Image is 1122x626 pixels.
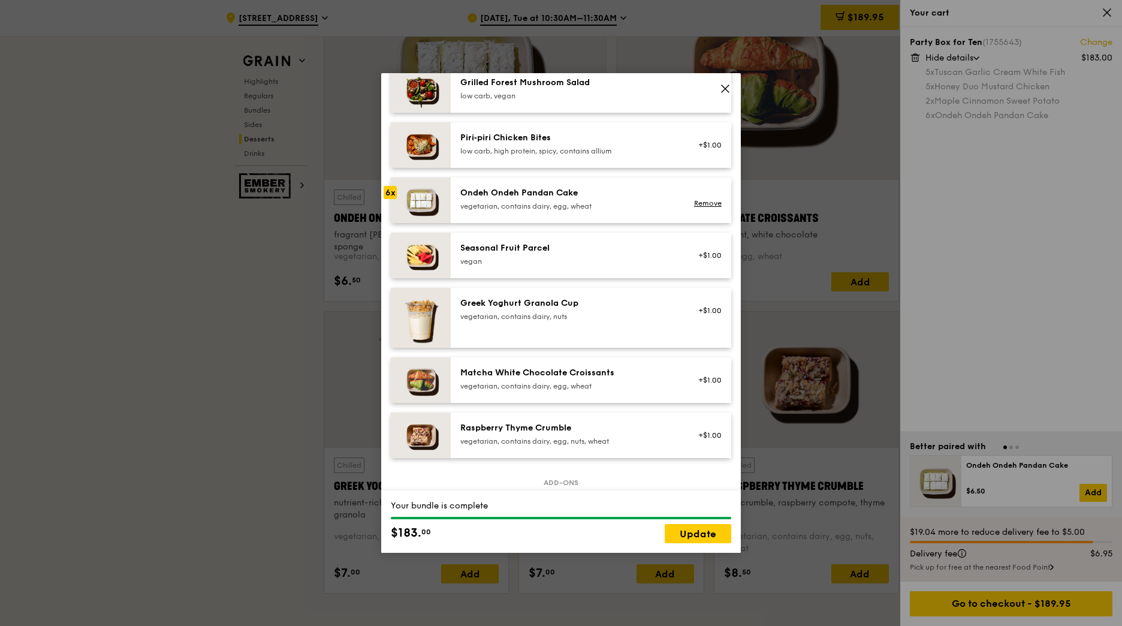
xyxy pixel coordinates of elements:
[460,257,675,266] div: vegan
[460,367,675,379] div: Matcha White Chocolate Croissants
[391,67,451,113] img: daily_normal_Grilled-Forest-Mushroom-Salad-HORZ.jpg
[460,437,675,446] div: vegetarian, contains dairy, egg, nuts, wheat
[391,357,451,403] img: daily_normal_Matcha_White_Chocolate_Croissants-HORZ.jpg
[460,187,675,199] div: Ondeh Ondeh Pandan Cake
[690,375,722,385] div: +$1.00
[460,91,675,101] div: low carb, vegan
[460,422,675,434] div: Raspberry Thyme Crumble
[391,524,421,542] span: $183.
[391,500,731,512] div: Your bundle is complete
[665,524,731,543] a: Update
[460,312,675,321] div: vegetarian, contains dairy, nuts
[539,478,583,487] span: Add-ons
[460,77,675,89] div: Grilled Forest Mushroom Salad
[694,199,722,207] a: Remove
[690,431,722,440] div: +$1.00
[391,288,451,348] img: daily_normal_Greek_Yoghurt_Granola_Cup.jpeg
[460,381,675,391] div: vegetarian, contains dairy, egg, wheat
[391,413,451,458] img: daily_normal_Raspberry_Thyme_Crumble__Horizontal_.jpg
[460,146,675,156] div: low carb, high protein, spicy, contains allium
[690,306,722,315] div: +$1.00
[421,527,431,537] span: 00
[391,177,451,223] img: daily_normal_Ondeh_Ondeh_Pandan_Cake-HORZ.jpg
[384,186,397,199] div: 6x
[460,201,675,211] div: vegetarian, contains dairy, egg, wheat
[391,122,451,168] img: daily_normal_Piri-Piri-Chicken-Bites-HORZ.jpg
[460,242,675,254] div: Seasonal Fruit Parcel
[690,140,722,150] div: +$1.00
[391,233,451,278] img: daily_normal_Seasonal_Fruit_Parcel__Horizontal_.jpg
[460,297,675,309] div: Greek Yoghurt Granola Cup
[460,132,675,144] div: Piri‑piri Chicken Bites
[690,251,722,260] div: +$1.00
